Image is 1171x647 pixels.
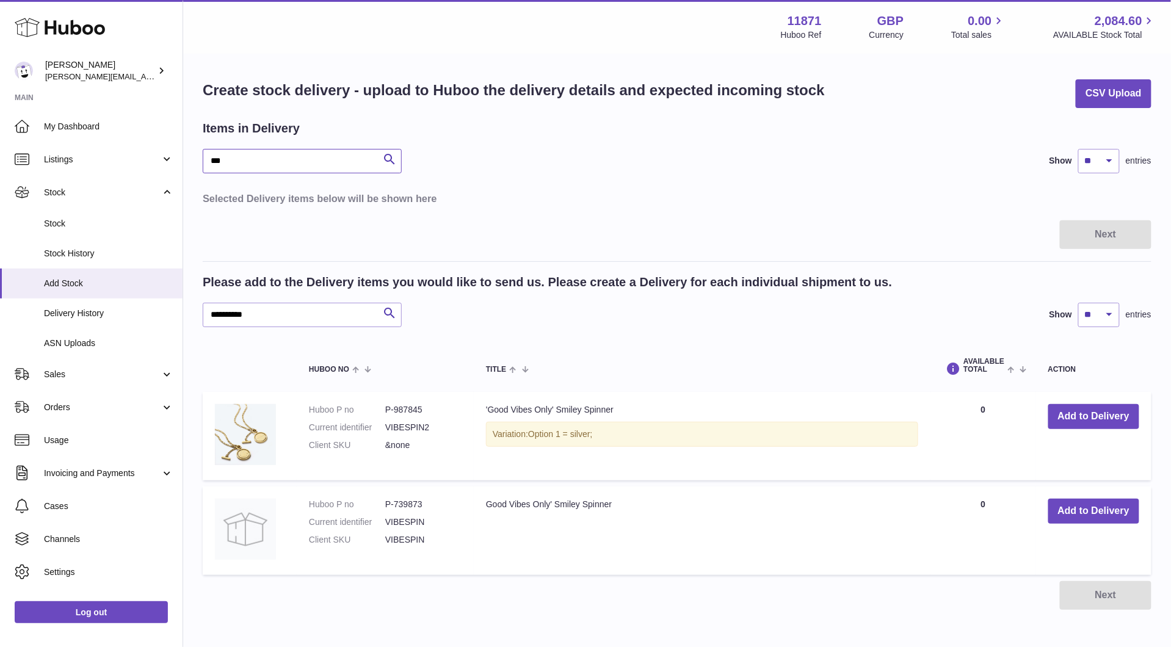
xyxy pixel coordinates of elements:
span: Total sales [951,29,1006,41]
span: Channels [44,533,173,545]
dd: &none [385,439,462,451]
span: Title [486,366,506,374]
img: katie@hoopsandchains.com [15,62,33,80]
span: Add Stock [44,278,173,289]
span: Stock [44,218,173,230]
span: 2,084.60 [1095,13,1142,29]
div: Variation: [486,422,918,447]
span: ASN Uploads [44,338,173,349]
img: 'Good Vibes Only' Smiley Spinner [215,404,276,465]
span: Stock History [44,248,173,259]
img: Good Vibes Only' Smiley Spinner [215,499,276,560]
button: Add to Delivery [1048,499,1139,524]
span: entries [1126,155,1151,167]
span: AVAILABLE Stock Total [1053,29,1156,41]
h2: Please add to the Delivery items you would like to send us. Please create a Delivery for each ind... [203,274,892,291]
span: Huboo no [309,366,349,374]
a: 2,084.60 AVAILABLE Stock Total [1053,13,1156,41]
dt: Current identifier [309,422,385,433]
td: 0 [930,392,1035,480]
h2: Items in Delivery [203,120,300,137]
strong: GBP [877,13,904,29]
span: entries [1126,309,1151,320]
span: My Dashboard [44,121,173,132]
span: Sales [44,369,161,380]
button: Add to Delivery [1048,404,1139,429]
a: Log out [15,601,168,623]
label: Show [1050,309,1072,320]
td: Good Vibes Only' Smiley Spinner [474,486,930,575]
dt: Client SKU [309,534,385,546]
dt: Current identifier [309,516,385,528]
td: 0 [930,486,1035,575]
span: Orders [44,402,161,413]
dt: Huboo P no [309,499,385,510]
dd: P-739873 [385,499,462,510]
dd: VIBESPIN [385,534,462,546]
label: Show [1050,155,1072,167]
dd: VIBESPIN2 [385,422,462,433]
dt: Huboo P no [309,404,385,416]
span: Option 1 = silver; [528,429,592,439]
dd: P-987845 [385,404,462,416]
div: [PERSON_NAME] [45,59,155,82]
span: Listings [44,154,161,165]
div: Currency [869,29,904,41]
span: Settings [44,566,173,578]
dt: Client SKU [309,439,385,451]
span: Invoicing and Payments [44,468,161,479]
button: CSV Upload [1076,79,1151,108]
span: Delivery History [44,308,173,319]
span: 0.00 [968,13,992,29]
h3: Selected Delivery items below will be shown here [203,192,1151,205]
div: Huboo Ref [781,29,822,41]
strong: 11871 [788,13,822,29]
td: 'Good Vibes Only' Smiley Spinner [474,392,930,480]
span: AVAILABLE Total [963,358,1004,374]
span: [PERSON_NAME][EMAIL_ADDRESS][DOMAIN_NAME] [45,71,245,81]
a: 0.00 Total sales [951,13,1006,41]
span: Cases [44,501,173,512]
div: Action [1048,366,1139,374]
h1: Create stock delivery - upload to Huboo the delivery details and expected incoming stock [203,81,825,100]
span: Usage [44,435,173,446]
dd: VIBESPIN [385,516,462,528]
span: Stock [44,187,161,198]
